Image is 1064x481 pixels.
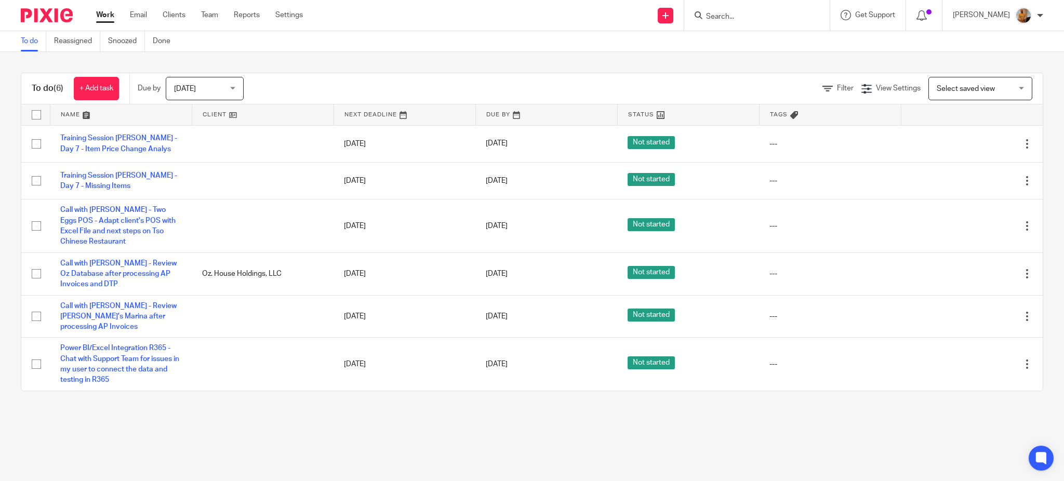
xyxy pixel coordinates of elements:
[705,12,799,22] input: Search
[769,311,890,322] div: ---
[628,173,675,186] span: Not started
[192,252,334,295] td: Oz. House Holdings, LLC
[937,85,995,92] span: Select saved view
[1015,7,1032,24] img: 1234.JPG
[138,83,161,93] p: Due by
[486,177,508,184] span: [DATE]
[32,83,63,94] h1: To do
[275,10,303,20] a: Settings
[234,10,260,20] a: Reports
[628,218,675,231] span: Not started
[486,313,508,320] span: [DATE]
[21,31,46,51] a: To do
[60,206,176,245] a: Call with [PERSON_NAME] - Two Eggs POS - Adapt client's POS with Excel File and next steps on Tso...
[769,139,890,149] div: ---
[769,269,890,279] div: ---
[60,260,177,288] a: Call with [PERSON_NAME] - Review Oz Database after processing AP Invoices and DTP
[54,84,63,92] span: (6)
[769,176,890,186] div: ---
[60,344,179,383] a: Power BI/Excel Integration R365 - Chat with Support Team for issues in my user to connect the dat...
[54,31,100,51] a: Reassigned
[174,85,196,92] span: [DATE]
[628,266,675,279] span: Not started
[74,77,119,100] a: + Add task
[486,140,508,148] span: [DATE]
[769,221,890,231] div: ---
[163,10,185,20] a: Clients
[769,359,890,369] div: ---
[201,10,218,20] a: Team
[855,11,895,19] span: Get Support
[153,31,178,51] a: Done
[334,199,475,252] td: [DATE]
[334,338,475,391] td: [DATE]
[60,302,177,331] a: Call with [PERSON_NAME] - Review [PERSON_NAME]'s Marina after processing AP Invoices
[334,252,475,295] td: [DATE]
[96,10,114,20] a: Work
[60,135,177,152] a: Training Session [PERSON_NAME] - Day 7 - Item Price Change Analys
[628,136,675,149] span: Not started
[953,10,1010,20] p: [PERSON_NAME]
[108,31,145,51] a: Snoozed
[628,309,675,322] span: Not started
[837,85,854,92] span: Filter
[486,360,508,368] span: [DATE]
[334,162,475,199] td: [DATE]
[486,222,508,230] span: [DATE]
[486,270,508,277] span: [DATE]
[770,112,788,117] span: Tags
[21,8,73,22] img: Pixie
[628,356,675,369] span: Not started
[876,85,921,92] span: View Settings
[334,295,475,338] td: [DATE]
[130,10,147,20] a: Email
[334,125,475,162] td: [DATE]
[60,172,177,190] a: Training Session [PERSON_NAME] - Day 7 - Missing Items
